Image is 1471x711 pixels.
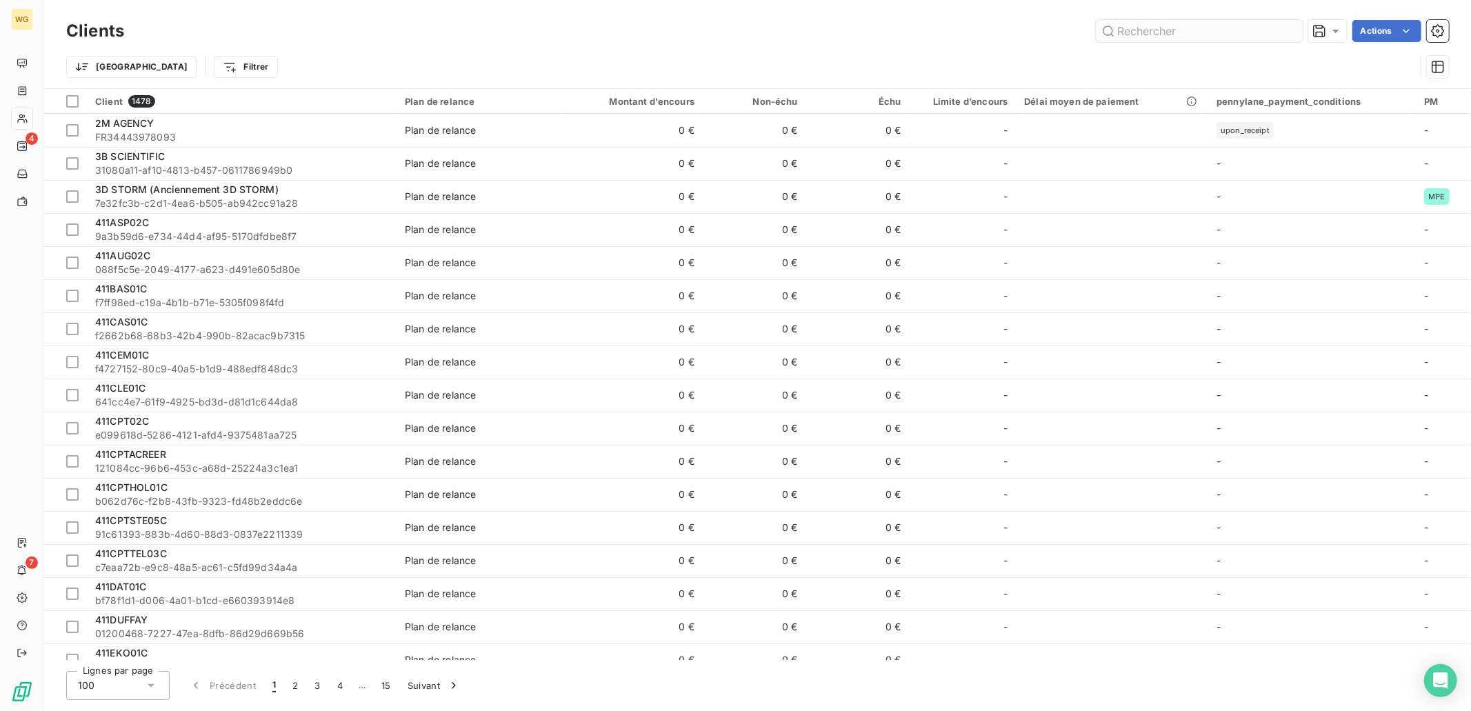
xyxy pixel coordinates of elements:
span: - [1217,356,1221,368]
span: - [1003,421,1008,435]
td: 0 € [703,213,806,246]
span: 411CPT02C [95,415,149,427]
span: - [1003,454,1008,468]
span: 411EKO01C [95,647,148,659]
div: Plan de relance [405,289,476,303]
span: - [1424,521,1428,533]
div: Plan de relance [405,223,476,237]
span: 411AUG02C [95,250,150,261]
td: 0 € [564,511,703,544]
span: 3D STORM (Anciennement 3D STORM) [95,183,279,195]
span: - [1217,223,1221,235]
td: 0 € [806,412,910,445]
td: 0 € [806,346,910,379]
span: 100 [78,679,94,692]
span: - [1003,587,1008,601]
td: 0 € [703,478,806,511]
span: 088f5c5e-2049-4177-a623-d491e605d80e [95,263,388,277]
td: 0 € [703,412,806,445]
span: f7ff98ed-c19a-4b1b-b71e-5305f098f4fd [95,296,388,310]
span: - [1217,157,1221,169]
span: - [1217,290,1221,301]
button: Précédent [181,671,264,700]
td: 0 € [564,279,703,312]
span: c7eaa72b-e9c8-48a5-ac61-c5fd99d34a4a [95,561,388,574]
span: 411CPTSTE05C [95,514,167,526]
span: - [1217,621,1221,632]
span: - [1003,355,1008,369]
button: 4 [329,671,351,700]
button: [GEOGRAPHIC_DATA] [66,56,197,78]
span: 4 [26,132,38,145]
span: - [1424,223,1428,235]
span: 91c61393-883b-4d60-88d3-0837e2211339 [95,528,388,541]
button: 15 [373,671,399,700]
span: - [1003,123,1008,137]
span: - [1003,289,1008,303]
span: 2M AGENCY [95,117,154,129]
span: 3B SCIENTIFIC [95,150,165,162]
span: 121084cc-96b6-453c-a68d-25224a3c1ea1 [95,461,388,475]
input: Rechercher [1096,20,1303,42]
td: 0 € [564,346,703,379]
div: Échu [814,96,901,107]
td: 0 € [703,279,806,312]
span: Client [95,96,123,107]
td: 0 € [703,445,806,478]
td: 0 € [806,147,910,180]
span: - [1217,323,1221,334]
span: - [1424,422,1428,434]
td: 0 € [703,511,806,544]
td: 0 € [564,114,703,147]
div: Plan de relance [405,123,476,137]
span: - [1003,223,1008,237]
button: 2 [284,671,306,700]
span: - [1003,190,1008,203]
span: upon_receipt [1221,126,1270,134]
td: 0 € [564,312,703,346]
div: Open Intercom Messenger [1424,664,1457,697]
div: Plan de relance [405,554,476,568]
span: - [1003,322,1008,336]
span: 411CEM01C [95,349,149,361]
span: 411DUFFAY [95,614,148,625]
td: 0 € [703,147,806,180]
button: Suivant [399,671,469,700]
span: f4727152-80c9-40a5-b1d9-488edf848dc3 [95,362,388,376]
div: Plan de relance [405,421,476,435]
span: - [1003,157,1008,170]
span: - [1424,356,1428,368]
span: - [1217,554,1221,566]
span: 411DAT01C [95,581,146,592]
span: - [1217,654,1221,665]
td: 0 € [806,180,910,213]
span: - [1424,554,1428,566]
h3: Clients [66,19,124,43]
span: - [1217,389,1221,401]
span: - [1217,190,1221,202]
span: 411CPTACREER [95,448,166,460]
img: Logo LeanPay [11,681,33,703]
div: Plan de relance [405,190,476,203]
div: PM [1424,96,1463,107]
span: - [1424,654,1428,665]
span: 411ASP02C [95,217,149,228]
td: 0 € [806,312,910,346]
span: 411CLE01C [95,382,146,394]
span: - [1424,488,1428,500]
td: 0 € [564,412,703,445]
button: 1 [264,671,284,700]
span: - [1003,653,1008,667]
span: MPE [1428,192,1445,201]
td: 0 € [806,279,910,312]
span: - [1003,521,1008,534]
td: 0 € [703,379,806,412]
span: e099618d-5286-4121-afd4-9375481aa725 [95,428,388,442]
button: Actions [1352,20,1421,42]
span: - [1217,422,1221,434]
td: 0 € [564,478,703,511]
span: - [1217,588,1221,599]
span: - [1217,488,1221,500]
div: Non-échu [711,96,798,107]
td: 0 € [564,147,703,180]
